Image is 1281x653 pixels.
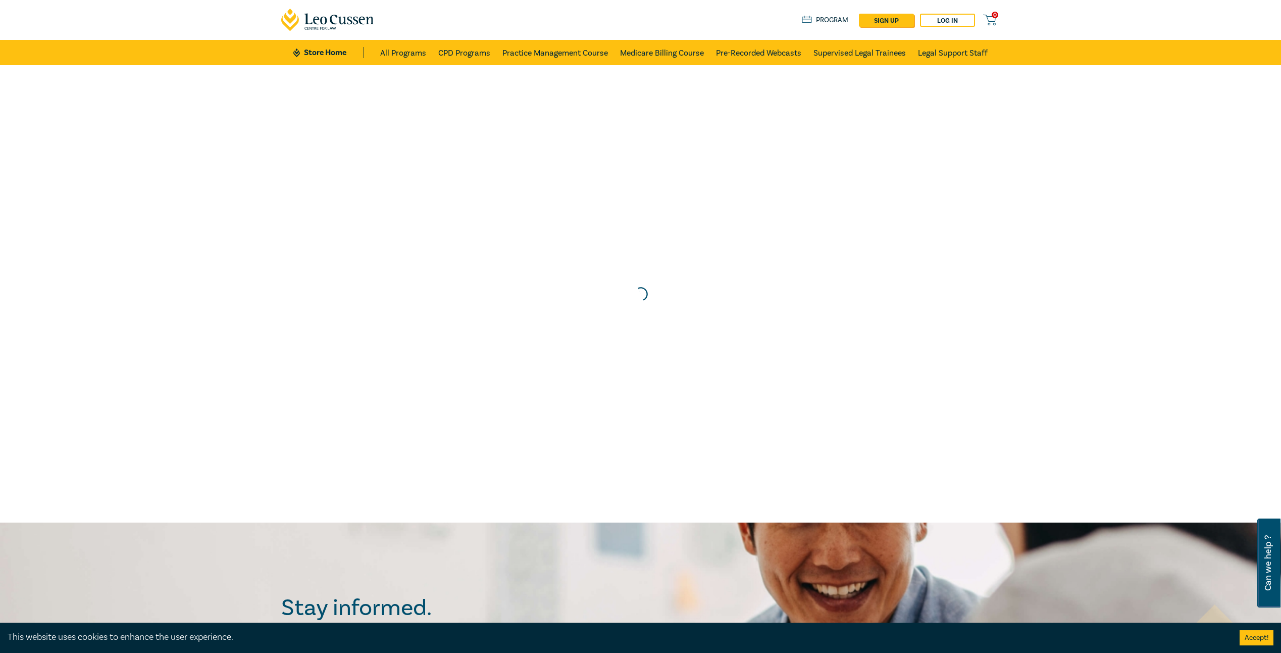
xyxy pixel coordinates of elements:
a: Legal Support Staff [918,40,988,65]
div: This website uses cookies to enhance the user experience. [8,631,1224,644]
a: Pre-Recorded Webcasts [716,40,801,65]
a: Log in [920,14,975,27]
button: Accept cookies [1240,630,1273,645]
a: Program [802,15,849,26]
a: All Programs [380,40,426,65]
h2: Stay informed. [281,595,520,621]
a: Supervised Legal Trainees [813,40,906,65]
a: Store Home [293,47,364,58]
span: 0 [992,12,998,18]
a: Practice Management Course [502,40,608,65]
span: Can we help ? [1263,525,1273,601]
a: Medicare Billing Course [620,40,704,65]
a: CPD Programs [438,40,490,65]
a: sign up [859,14,914,27]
